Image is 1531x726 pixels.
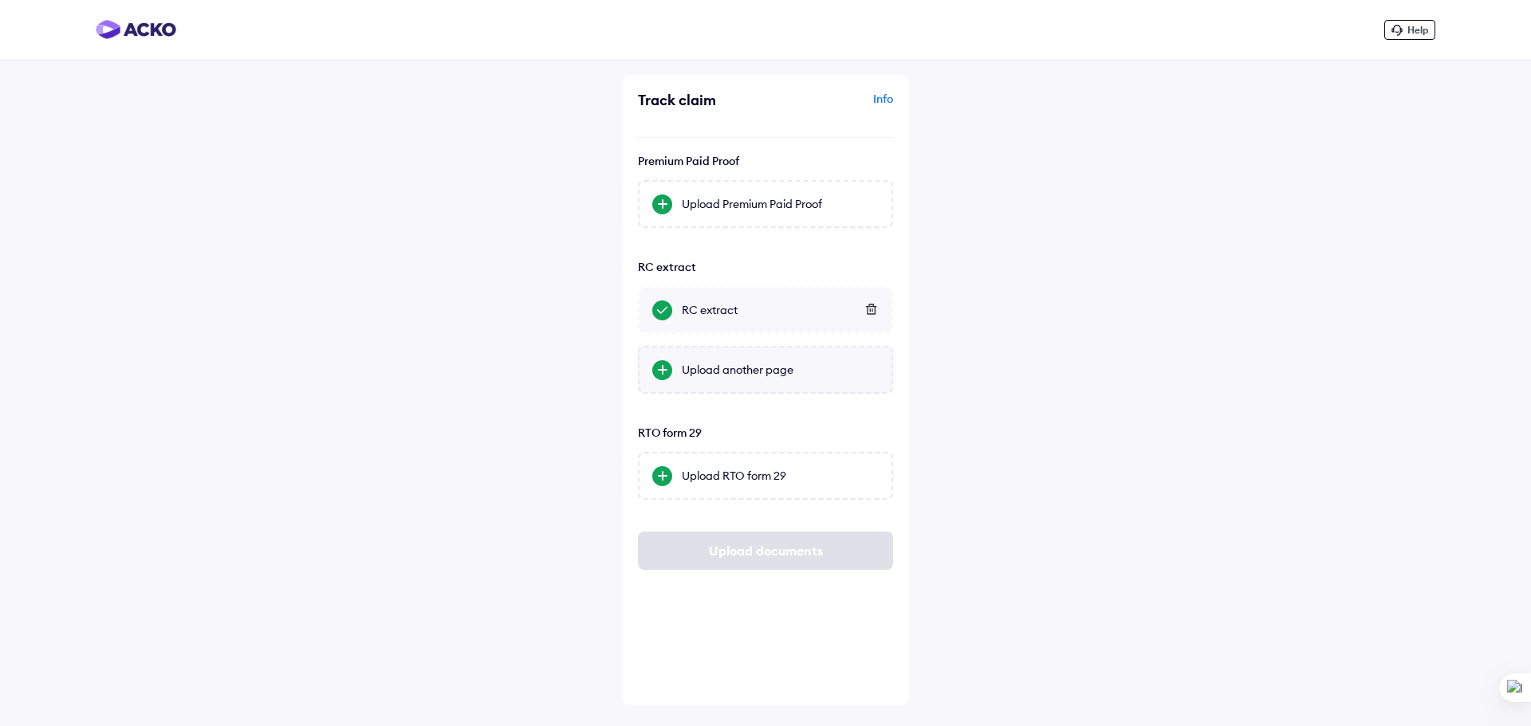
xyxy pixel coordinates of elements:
[638,426,893,440] div: RTO form 29
[638,154,893,168] div: Premium Paid Proof
[682,196,879,212] div: Upload Premium Paid Proof
[769,91,893,121] div: Info
[638,260,893,274] div: RC extract
[682,468,879,484] div: Upload RTO form 29
[638,91,762,109] div: Track claim
[96,20,176,39] img: horizontal-gradient.png
[1407,24,1428,36] span: Help
[682,302,879,318] div: RC extract
[682,362,879,378] div: Upload another page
